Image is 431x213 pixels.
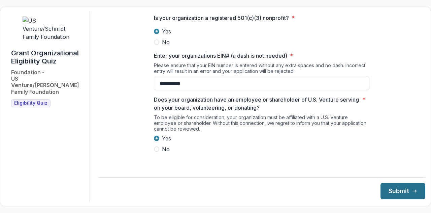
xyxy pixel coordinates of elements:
[154,14,289,22] p: Is your organization a registered 501(c)(3) nonprofit?
[154,114,369,134] div: To be eligible for consideration, your organization must be affiliated with a U.S. Venture employ...
[380,183,425,199] button: Submit
[14,100,47,106] span: Eligibility Quiz
[23,17,73,41] img: US Venture/Schmidt Family Foundation
[11,69,84,95] h2: Foundation - US Venture/[PERSON_NAME] Family Foundation
[11,49,84,65] h1: Grant Organizational Eligibility Quiz
[154,52,287,60] p: Enter your organizations EIN# (a dash is not needed)
[162,27,171,35] span: Yes
[154,62,369,77] div: Please ensure that your EIN number is entered without any extra spaces and no dash. Incorrect ent...
[162,145,170,153] span: No
[162,134,171,142] span: Yes
[162,38,170,46] span: No
[154,96,360,112] p: Does your organization have an employee or shareholder of U.S. Venture serving on your board, vol...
